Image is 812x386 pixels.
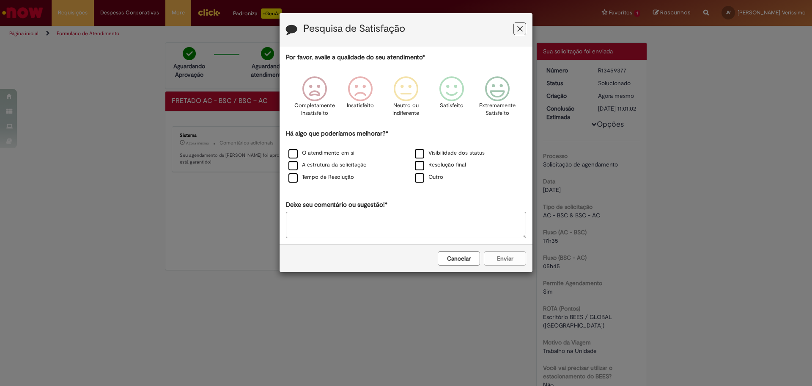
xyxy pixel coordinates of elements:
label: O atendimento em si [288,149,354,157]
div: Há algo que poderíamos melhorar?* [286,129,526,184]
label: Pesquisa de Satisfação [303,23,405,34]
p: Completamente Insatisfeito [294,102,335,117]
div: Completamente Insatisfeito [293,70,336,128]
div: Neutro ou indiferente [384,70,428,128]
div: Satisfeito [430,70,473,128]
label: Tempo de Resolução [288,173,354,181]
div: Extremamente Satisfeito [476,70,519,128]
label: Visibilidade dos status [415,149,485,157]
p: Insatisfeito [347,102,374,110]
label: Outro [415,173,443,181]
label: Resolução final [415,161,466,169]
p: Satisfeito [440,102,464,110]
button: Cancelar [438,251,480,266]
p: Extremamente Satisfeito [479,102,516,117]
label: Deixe seu comentário ou sugestão!* [286,200,387,209]
div: Insatisfeito [339,70,382,128]
label: A estrutura da solicitação [288,161,367,169]
p: Neutro ou indiferente [391,102,421,117]
label: Por favor, avalie a qualidade do seu atendimento* [286,53,425,62]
